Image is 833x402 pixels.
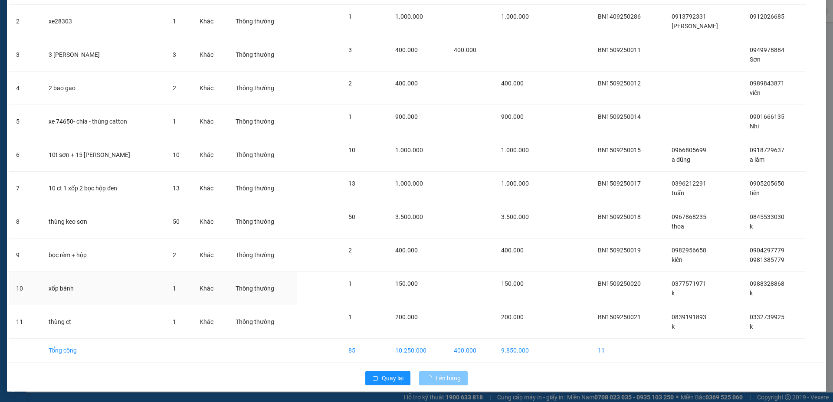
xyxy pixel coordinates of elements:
[501,213,529,220] span: 3.500.000
[501,13,529,20] span: 1.000.000
[173,252,176,258] span: 2
[348,46,352,53] span: 3
[229,305,297,339] td: Thông thường
[9,305,42,339] td: 11
[750,46,784,53] span: 0949978884
[42,239,165,272] td: bọc rèm + hộp
[348,113,352,120] span: 1
[598,247,641,254] span: BN1509250019
[229,205,297,239] td: Thông thường
[598,13,641,20] span: BN1409250286
[501,113,524,120] span: 900.000
[348,213,355,220] span: 50
[750,89,761,96] span: viên
[42,339,165,363] td: Tổng cộng
[395,13,423,20] span: 1.000.000
[454,46,476,53] span: 400.000
[173,218,180,225] span: 50
[395,80,418,87] span: 400.000
[348,247,352,254] span: 2
[672,223,684,230] span: thoa
[229,105,297,138] td: Thông thường
[173,151,180,158] span: 10
[750,180,784,187] span: 0905205650
[750,113,784,120] span: 0901666135
[395,314,418,320] span: 200.000
[598,213,641,220] span: BN1509250018
[598,147,641,154] span: BN1509250015
[173,285,176,292] span: 1
[395,213,423,220] span: 3.500.000
[750,123,759,130] span: Nhi
[193,305,229,339] td: Khác
[9,72,42,105] td: 4
[672,256,682,263] span: kiên
[229,5,297,38] td: Thông thường
[672,13,706,20] span: 0913792331
[9,38,42,72] td: 3
[501,80,524,87] span: 400.000
[42,38,165,72] td: 3 [PERSON_NAME]
[672,213,706,220] span: 0967868235
[193,272,229,305] td: Khác
[193,172,229,205] td: Khác
[173,85,176,92] span: 2
[42,272,165,305] td: xốp bánh
[229,72,297,105] td: Thông thường
[672,323,675,330] span: k
[501,180,529,187] span: 1.000.000
[348,80,352,87] span: 2
[672,147,706,154] span: 0966805699
[672,280,706,287] span: 0377571971
[598,280,641,287] span: BN1509250020
[447,339,494,363] td: 400.000
[42,5,165,38] td: xe28303
[598,180,641,187] span: BN1509250017
[598,46,641,53] span: BN1509250011
[173,118,176,125] span: 1
[395,247,418,254] span: 400.000
[193,138,229,172] td: Khác
[9,5,42,38] td: 2
[750,223,753,230] span: k
[229,272,297,305] td: Thông thường
[193,105,229,138] td: Khác
[193,239,229,272] td: Khác
[395,147,423,154] span: 1.000.000
[193,72,229,105] td: Khác
[395,46,418,53] span: 400.000
[42,72,165,105] td: 2 bao gạo
[436,373,461,383] span: Lên hàng
[494,339,548,363] td: 9.850.000
[750,213,784,220] span: 0845533030
[229,172,297,205] td: Thông thường
[173,318,176,325] span: 1
[598,80,641,87] span: BN1509250012
[591,339,665,363] td: 11
[348,147,355,154] span: 10
[395,280,418,287] span: 150.000
[750,156,764,163] span: a lâm
[193,205,229,239] td: Khác
[42,138,165,172] td: 10t sơn + 15 [PERSON_NAME]
[750,13,784,20] span: 0912026685
[750,280,784,287] span: 0988328868
[750,190,760,196] span: tiên
[419,371,468,385] button: Lên hàng
[193,38,229,72] td: Khác
[672,314,706,320] span: 0839191893
[348,280,352,287] span: 1
[382,373,403,383] span: Quay lại
[9,205,42,239] td: 8
[348,180,355,187] span: 13
[672,23,718,29] span: [PERSON_NAME]
[42,105,165,138] td: xe 74650- chìa - thùng catton
[173,18,176,25] span: 1
[9,272,42,305] td: 10
[426,375,436,381] span: loading
[672,190,684,196] span: tuấn
[9,239,42,272] td: 9
[672,247,706,254] span: 0982956658
[750,290,753,297] span: k
[193,5,229,38] td: Khác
